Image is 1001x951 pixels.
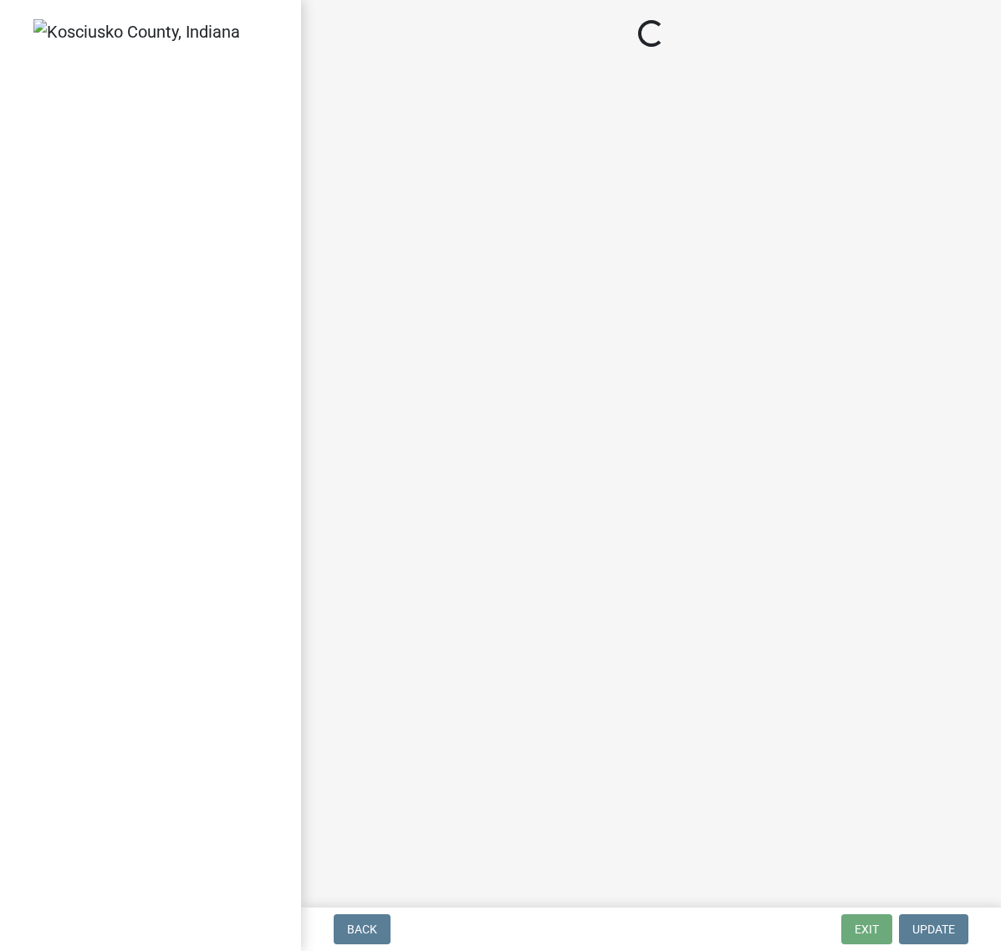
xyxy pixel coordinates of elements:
[841,914,892,944] button: Exit
[347,923,377,936] span: Back
[33,19,240,44] img: Kosciusko County, Indiana
[912,923,955,936] span: Update
[334,914,391,944] button: Back
[899,914,968,944] button: Update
